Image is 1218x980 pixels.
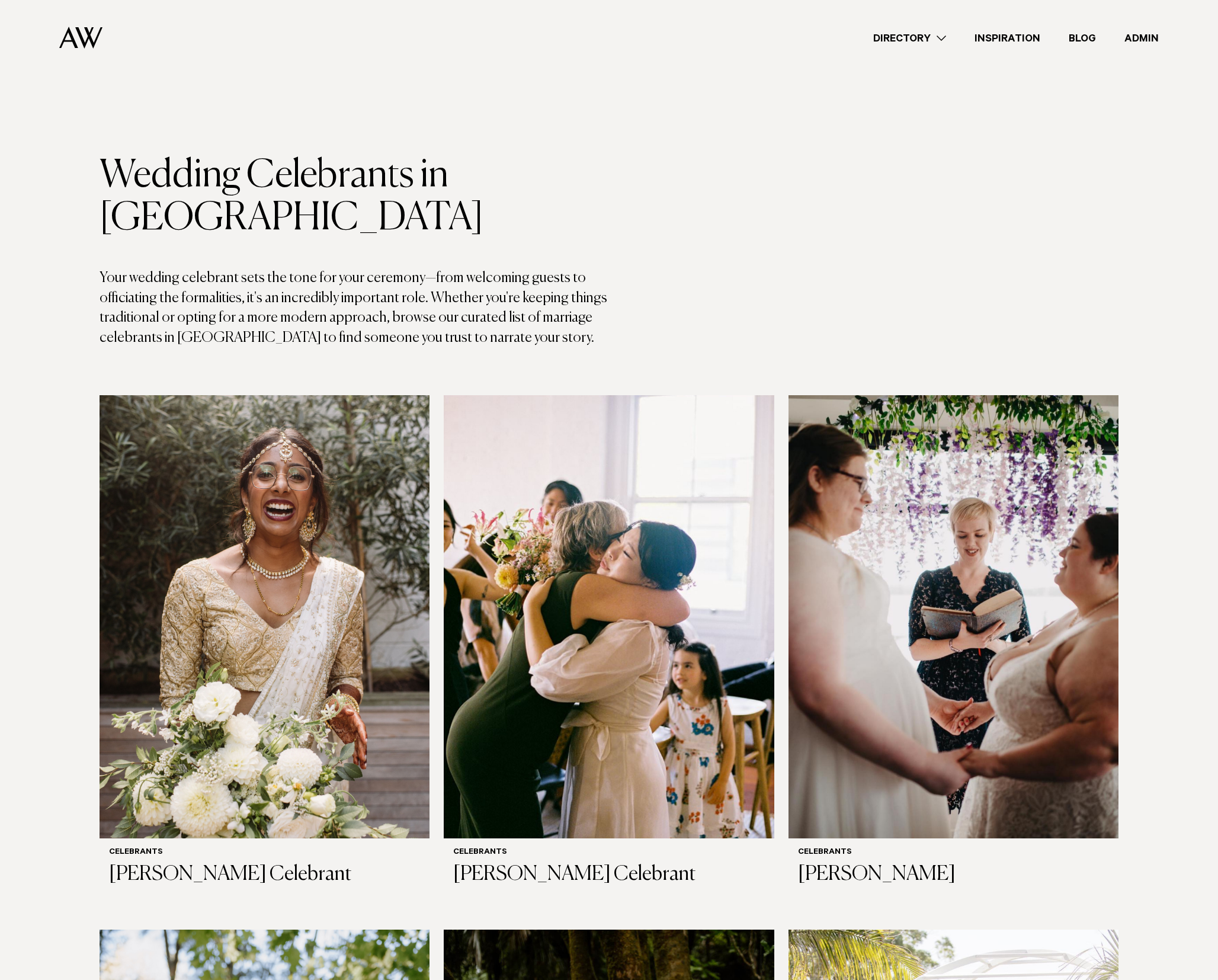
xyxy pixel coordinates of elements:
img: Auckland Weddings Celebrants | Keshni Rasanayagam Celebrant [100,395,429,838]
a: Directory [859,30,960,46]
a: Auckland Weddings Celebrants | Keshni Rasanayagam Celebrant Celebrants [PERSON_NAME] Celebrant [100,395,429,896]
a: Inspiration [960,30,1054,46]
h6: Celebrants [798,848,1109,858]
img: Auckland Weddings Celebrants | Carla Rotondo Celebrant [444,395,774,838]
h6: Celebrants [109,848,420,858]
h3: [PERSON_NAME] Celebrant [453,863,764,887]
img: Auckland Weddings Logo [59,27,102,49]
a: Admin [1110,30,1173,46]
h3: [PERSON_NAME] [798,863,1109,887]
h6: Celebrants [453,848,764,858]
img: Auckland Weddings Celebrants | Laura Giddey [789,395,1118,838]
a: Auckland Weddings Celebrants | Carla Rotondo Celebrant Celebrants [PERSON_NAME] Celebrant [444,395,774,896]
a: Auckland Weddings Celebrants | Laura Giddey Celebrants [PERSON_NAME] [789,395,1118,896]
h3: [PERSON_NAME] Celebrant [109,863,420,887]
a: Blog [1054,30,1110,46]
p: Your wedding celebrant sets the tone for your ceremony—from welcoming guests to officiating the f... [100,268,609,348]
h1: Wedding Celebrants in [GEOGRAPHIC_DATA] [100,155,609,240]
